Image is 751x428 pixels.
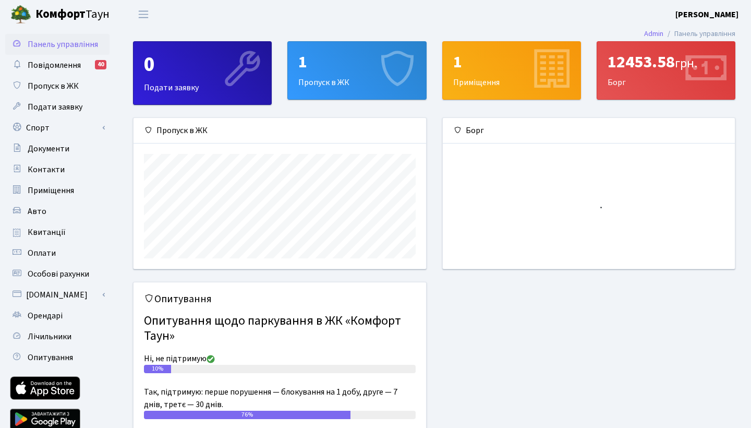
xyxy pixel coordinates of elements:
[144,293,416,305] h5: Опитування
[453,52,570,72] div: 1
[35,6,86,22] b: Комфорт
[28,164,65,175] span: Контакти
[597,42,735,99] div: Борг
[28,143,69,154] span: Документи
[5,347,110,368] a: Опитування
[5,222,110,243] a: Квитанції
[28,227,66,238] span: Квитанції
[675,54,697,73] span: грн.
[144,386,416,411] div: Так, підтримую: перше порушення — блокування на 1 добу, друге — 7 днів, третє — 30 днів.
[5,264,110,284] a: Особові рахунки
[5,201,110,222] a: Авто
[288,42,426,99] div: Пропуск в ЖК
[144,352,416,365] div: Ні, не підтримую
[5,55,110,76] a: Повідомлення40
[28,206,46,217] span: Авто
[663,28,735,40] li: Панель управління
[608,52,724,72] div: 12453.58
[5,326,110,347] a: Лічильники
[134,118,426,144] div: Пропуск в ЖК
[134,42,271,104] div: Подати заявку
[5,34,110,55] a: Панель управління
[95,60,106,69] div: 40
[5,159,110,180] a: Контакти
[28,80,79,92] span: Пропуск в ЖК
[28,39,98,50] span: Панель управління
[28,310,63,322] span: Орендарі
[5,305,110,326] a: Орендарі
[5,76,110,97] a: Пропуск в ЖК
[443,42,580,99] div: Приміщення
[144,365,171,373] div: 10%
[144,310,416,348] h4: Опитування щодо паркування в ЖК «Комфорт Таун»
[10,4,31,25] img: logo.png
[644,28,663,39] a: Admin
[144,411,350,419] div: 76%
[5,138,110,159] a: Документи
[28,352,73,363] span: Опитування
[28,185,74,196] span: Приміщення
[35,6,110,23] span: Таун
[287,41,426,100] a: 1Пропуск в ЖК
[5,243,110,264] a: Оплати
[130,6,156,23] button: Переключити навігацію
[298,52,415,72] div: 1
[442,41,581,100] a: 1Приміщення
[628,23,751,45] nav: breadcrumb
[28,247,56,259] span: Оплати
[5,180,110,201] a: Приміщення
[5,97,110,117] a: Подати заявку
[675,9,738,20] b: [PERSON_NAME]
[443,118,735,144] div: Борг
[28,60,81,71] span: Повідомлення
[675,8,738,21] a: [PERSON_NAME]
[5,284,110,305] a: [DOMAIN_NAME]
[133,41,272,105] a: 0Подати заявку
[5,117,110,138] a: Спорт
[28,331,71,342] span: Лічильники
[28,101,82,113] span: Подати заявку
[28,268,89,280] span: Особові рахунки
[144,52,261,77] div: 0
